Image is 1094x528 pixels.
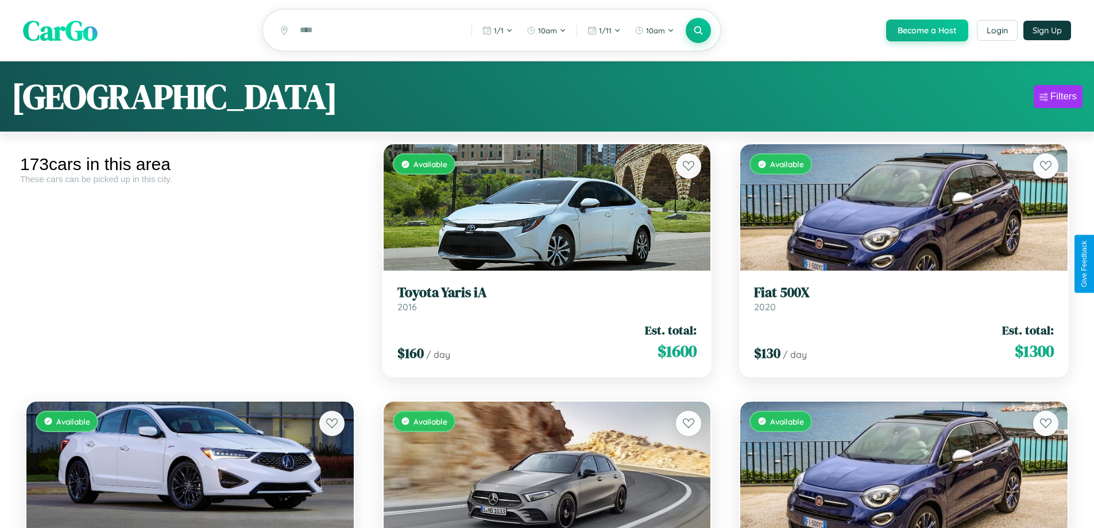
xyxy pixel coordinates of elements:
span: Available [770,417,804,426]
span: CarGo [23,11,98,49]
span: 2016 [397,301,417,313]
span: Available [56,417,90,426]
span: / day [426,349,450,360]
button: 1/1 [477,21,519,40]
div: Give Feedback [1080,241,1088,287]
h3: Fiat 500X [754,284,1054,301]
div: Filters [1050,91,1077,102]
button: 10am [629,21,680,40]
h1: [GEOGRAPHIC_DATA] [11,73,338,120]
span: $ 1300 [1015,340,1054,363]
button: 1/11 [582,21,627,40]
div: 173 cars in this area [20,155,360,174]
span: $ 160 [397,344,424,363]
button: Become a Host [886,20,968,41]
a: Fiat 500X2020 [754,284,1054,313]
span: Est. total: [1002,322,1054,338]
a: Toyota Yaris iA2016 [397,284,697,313]
h3: Toyota Yaris iA [397,284,697,301]
span: $ 130 [754,344,780,363]
span: 10am [646,26,665,35]
span: / day [783,349,807,360]
div: These cars can be picked up in this city. [20,174,360,184]
button: Sign Up [1023,21,1071,40]
button: 10am [521,21,572,40]
span: 10am [538,26,557,35]
button: Filters [1034,85,1083,108]
span: 2020 [754,301,776,313]
span: Available [413,159,447,169]
span: Est. total: [645,322,697,338]
span: 1 / 11 [599,26,612,35]
span: $ 1600 [658,340,697,363]
span: Available [770,159,804,169]
span: 1 / 1 [494,26,504,35]
button: Login [977,20,1018,41]
span: Available [413,417,447,426]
